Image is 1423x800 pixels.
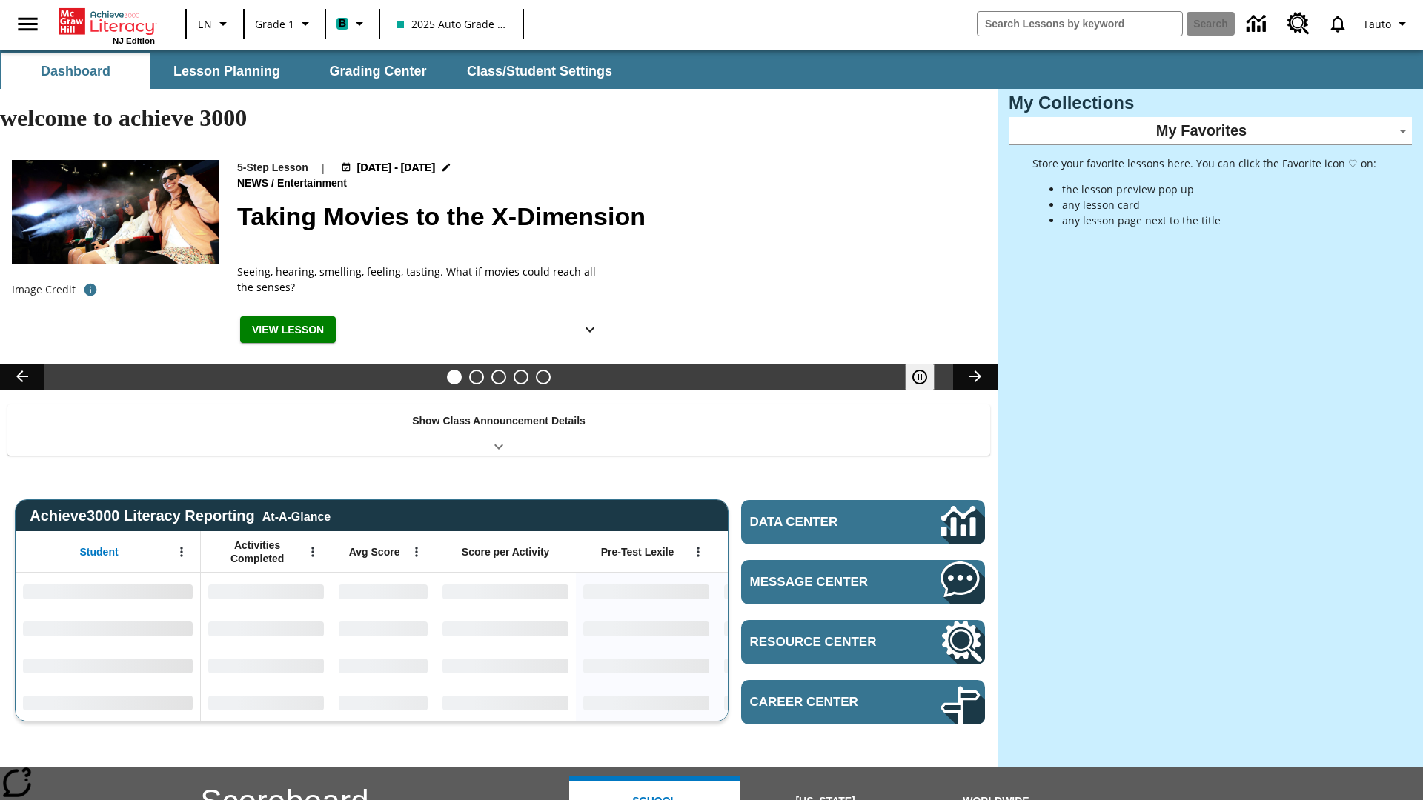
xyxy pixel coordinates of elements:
a: Data Center [741,500,985,544]
div: No Data, [331,647,435,684]
h2: Taking Movies to the X-Dimension [237,198,980,236]
span: News [237,176,271,192]
span: Message Center [750,575,896,590]
span: Pre-Test Lexile [601,545,674,559]
div: No Data, [717,647,858,684]
div: No Data, [331,573,435,610]
button: Open Menu [687,541,709,563]
p: Show Class Announcement Details [412,413,586,429]
span: Score per Activity [462,545,550,559]
div: No Data, [717,684,858,721]
div: Pause [905,364,949,390]
div: No Data, [331,610,435,647]
button: Grading Center [304,53,452,89]
span: Achieve3000 Literacy Reporting [30,507,331,524]
button: View Lesson [240,316,336,344]
div: No Data, [717,610,858,647]
button: Language: EN, Select a language [191,10,239,37]
button: Class/Student Settings [455,53,624,89]
a: Message Center [741,560,985,604]
button: Open side menu [6,2,50,46]
li: the lesson preview pop up [1062,181,1376,197]
a: Home [59,7,155,36]
span: | [320,160,326,176]
a: Data Center [1238,4,1278,44]
button: Show Details [575,316,605,344]
div: At-A-Glance [262,507,331,524]
button: Open Menu [170,541,193,563]
div: Home [59,5,155,45]
span: Tauto [1363,16,1391,32]
button: Photo credit: Photo by The Asahi Shimbun via Getty Images [76,276,105,303]
span: Career Center [750,695,896,710]
div: Show Class Announcement Details [7,404,990,456]
button: Lesson carousel, Next [953,364,998,390]
button: Slide 3 Cars of the Future? [491,370,506,384]
p: Image Credit [12,282,76,297]
p: 5-Step Lesson [237,160,308,176]
input: search field [978,12,1182,36]
span: / [271,177,274,189]
span: Avg Score [349,545,400,559]
li: any lesson card [1062,197,1376,213]
button: Boost Class color is teal. Change class color [331,10,374,37]
img: Panel in front of the seats sprays water mist to the happy audience at a 4DX-equipped theater. [12,160,219,264]
span: Resource Center [750,635,896,650]
li: any lesson page next to the title [1062,213,1376,228]
a: Career Center [741,680,985,724]
button: Slide 2 Do You Want Fries With That? [469,370,484,384]
button: Dashboard [1,53,150,89]
div: Seeing, hearing, smelling, feeling, tasting. What if movies could reach all the senses? [237,264,608,295]
div: No Data, [717,573,858,610]
span: B [339,14,346,33]
span: Entertainment [277,176,350,192]
button: Grade: Grade 1, Select a grade [249,10,320,37]
div: No Data, [201,573,331,610]
div: My Favorites [1009,117,1412,145]
button: Aug 18 - Aug 24 Choose Dates [338,160,455,176]
p: Store your favorite lessons here. You can click the Favorite icon ♡ on: [1032,156,1376,171]
a: Resource Center, Will open in new tab [1278,4,1318,44]
h3: My Collections [1009,93,1412,113]
span: Activities Completed [208,539,306,565]
button: Slide 5 Career Lesson [536,370,551,384]
div: No Data, [331,684,435,721]
div: No Data, [201,610,331,647]
div: No Data, [201,684,331,721]
span: Grade 1 [255,16,294,32]
div: No Data, [201,647,331,684]
span: [DATE] - [DATE] [357,160,435,176]
span: Data Center [750,515,890,530]
button: Pause [905,364,935,390]
button: Open Menu [302,541,324,563]
button: Slide 4 Pre-release lesson [514,370,528,384]
button: Profile/Settings [1357,10,1417,37]
a: Notifications [1318,4,1357,43]
span: 2025 Auto Grade 1 A [397,16,506,32]
button: Slide 1 Taking Movies to the X-Dimension [447,370,462,384]
span: EN [198,16,212,32]
a: Resource Center, Will open in new tab [741,620,985,664]
span: NJ Edition [113,36,155,45]
button: Lesson Planning [153,53,301,89]
span: Student [80,545,119,559]
button: Open Menu [405,541,428,563]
